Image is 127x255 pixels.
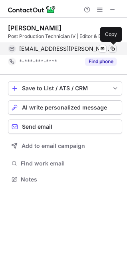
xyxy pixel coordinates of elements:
div: [PERSON_NAME] [8,24,62,32]
button: Find work email [8,158,122,169]
span: [EMAIL_ADDRESS][PERSON_NAME][DOMAIN_NAME] [19,45,111,52]
button: Notes [8,174,122,185]
div: Post Production Technician IV | Editor & Director [8,33,122,40]
span: Add to email campaign [22,143,85,149]
div: Save to List / ATS / CRM [22,85,108,92]
span: Find work email [21,160,119,167]
button: AI write personalized message [8,100,122,115]
span: Notes [21,176,119,183]
img: ContactOut v5.3.10 [8,5,56,14]
button: Send email [8,120,122,134]
span: Send email [22,124,52,130]
button: Add to email campaign [8,139,122,153]
button: save-profile-one-click [8,81,122,96]
span: AI write personalized message [22,104,107,111]
button: Reveal Button [85,58,117,66]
